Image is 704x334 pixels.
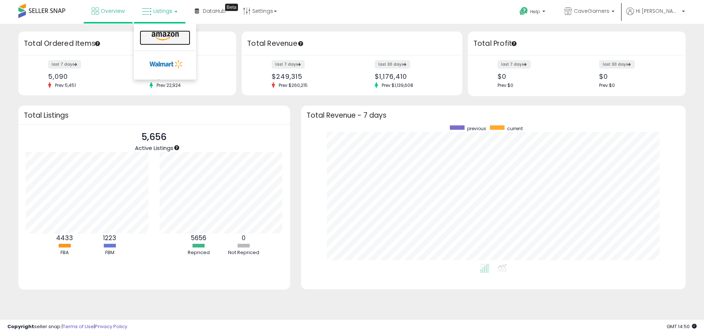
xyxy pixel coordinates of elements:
div: $1,176,410 [375,73,450,80]
div: Tooltip anchor [297,40,304,47]
span: Help [530,8,540,15]
span: Hi [PERSON_NAME] [636,7,680,15]
a: Hi [PERSON_NAME] [626,7,685,24]
b: 5656 [191,234,206,242]
label: last 30 days [375,60,410,69]
span: Prev: $0 [599,82,615,88]
h3: Total Revenue [247,38,457,49]
div: 5,090 [48,73,122,80]
div: $249,315 [272,73,346,80]
strong: Copyright [7,323,34,330]
div: Tooltip anchor [225,4,238,11]
b: 1223 [103,234,116,242]
span: Prev: 22,924 [153,82,184,88]
span: Listings [153,7,172,15]
div: Tooltip anchor [94,40,101,47]
b: 4433 [56,234,73,242]
div: Repriced [177,249,221,256]
span: Overview [101,7,125,15]
span: CaveGamers [574,7,609,15]
a: Terms of Use [63,323,94,330]
span: DataHub [203,7,226,15]
a: Privacy Policy [95,323,127,330]
div: FBM [88,249,132,256]
span: Prev: $260,215 [275,82,311,88]
h3: Total Revenue - 7 days [307,113,680,118]
div: Tooltip anchor [511,40,517,47]
span: previous [467,125,486,132]
p: 5,656 [135,130,173,144]
label: last 7 days [272,60,305,69]
label: last 30 days [599,60,635,69]
label: last 7 days [498,60,531,69]
span: Active Listings [135,144,173,152]
i: Get Help [519,7,528,16]
span: current [507,125,523,132]
h3: Total Ordered Items [24,38,231,49]
div: 24,865 [150,73,223,80]
span: 2025-09-15 14:50 GMT [667,323,697,330]
span: Prev: $0 [498,82,513,88]
div: Tooltip anchor [173,144,180,151]
a: Help [514,1,553,24]
h3: Total Listings [24,113,285,118]
label: last 7 days [48,60,81,69]
b: 0 [242,234,246,242]
h3: Total Profit [473,38,680,49]
div: Not Repriced [222,249,266,256]
div: FBA [43,249,87,256]
div: seller snap | | [7,323,127,330]
div: $0 [498,73,571,80]
div: $0 [599,73,673,80]
span: Prev: $1,139,608 [378,82,417,88]
span: Prev: 5,451 [51,82,80,88]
